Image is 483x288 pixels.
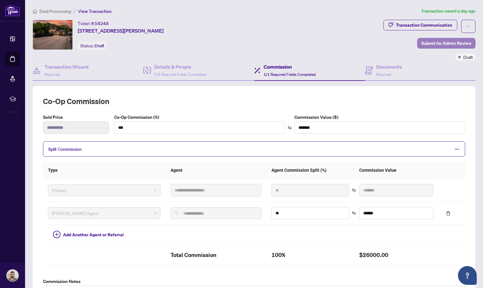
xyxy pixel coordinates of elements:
label: Commission Value ($) [294,114,465,121]
th: Type [43,162,165,179]
span: Primary [52,186,157,195]
th: Agent [165,162,266,179]
div: Split Commission [43,141,465,157]
img: search_icon [175,211,178,215]
button: Submit for Admin Review [417,38,475,49]
h2: $26000.00 [359,250,433,260]
img: Profile Icon [7,270,18,281]
span: swap [287,126,292,130]
button: Transaction Communication [383,20,457,30]
li: / [74,8,76,15]
label: Co-Op Commission (%) [114,114,285,121]
span: ellipsis [466,24,470,29]
button: Add Another Agent or Referral [48,230,129,240]
span: Add Another Agent or Referral [63,231,124,238]
h4: Transaction Wizard [45,63,89,71]
h2: 100% [271,250,349,260]
span: Submit for Admin Review [421,38,471,48]
th: Commission Value [354,162,438,179]
span: 1/1 Required Fields Completed [264,72,316,77]
span: Draft [463,54,473,60]
span: [STREET_ADDRESS][PERSON_NAME] [78,27,164,34]
span: View Transaction [78,8,112,14]
button: Open asap [458,266,477,285]
h4: Documents [376,63,402,71]
h4: Commission [264,63,316,71]
img: IMG-W12271733_1.jpg [33,20,72,50]
h2: Co-op Commission [43,96,465,106]
span: Draft [95,43,104,49]
div: Transaction Communication [396,20,452,30]
span: delete [446,211,450,216]
span: swap [352,188,356,192]
label: Sold Price [43,114,109,121]
div: Status: [78,41,107,50]
span: Split Commission [48,146,82,152]
span: home [33,9,37,13]
span: plus-circle [53,231,60,238]
img: logo [5,5,20,16]
label: Commission Notes [43,278,465,285]
span: Required [45,72,60,77]
h4: Details & People [154,63,206,71]
span: Deal Processing [39,8,71,14]
span: 54248 [95,21,109,26]
div: Ticket #: [78,20,109,27]
span: 2/3 Required Fields Completed [154,72,206,77]
span: RAHR Agent [52,208,157,218]
th: Agent Commission Split (%) [266,162,354,179]
span: swap [352,211,356,215]
article: Transaction saved a day ago [421,8,475,15]
span: Required [376,72,391,77]
span: minus [454,146,460,152]
h2: Total Commission [171,250,261,260]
